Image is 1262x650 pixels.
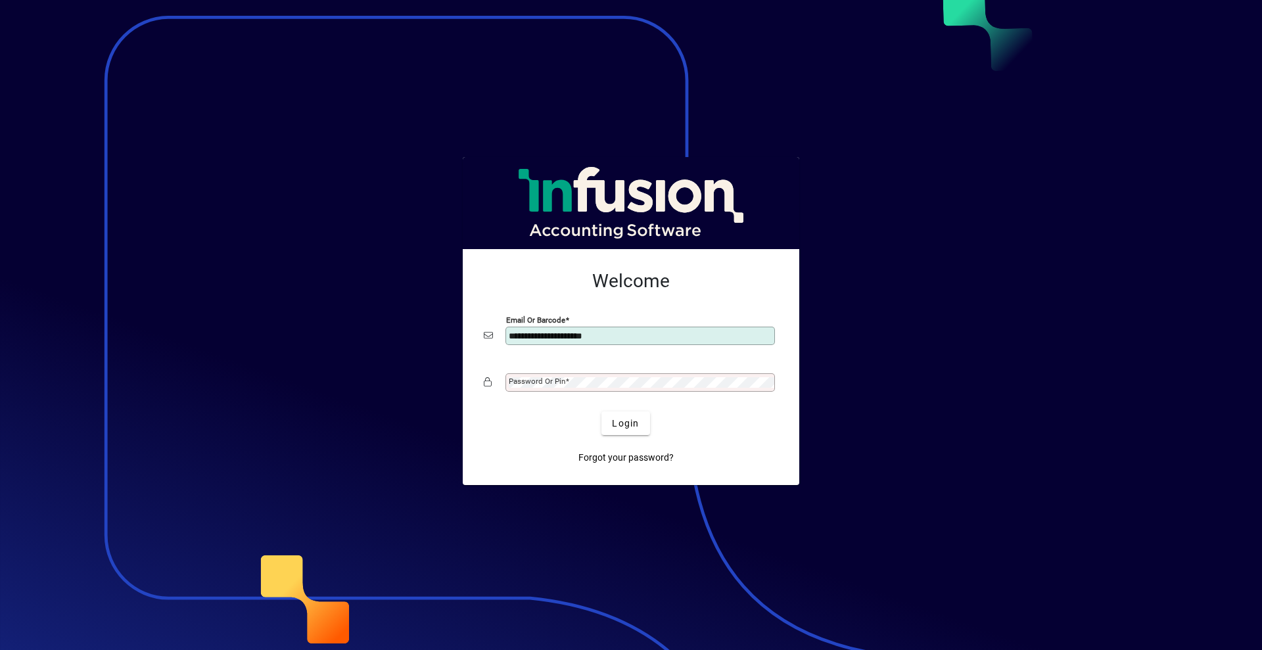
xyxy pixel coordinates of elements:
[509,377,565,386] mat-label: Password or Pin
[601,411,649,435] button: Login
[578,451,674,465] span: Forgot your password?
[612,417,639,430] span: Login
[506,315,565,325] mat-label: Email or Barcode
[484,270,778,292] h2: Welcome
[573,446,679,469] a: Forgot your password?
